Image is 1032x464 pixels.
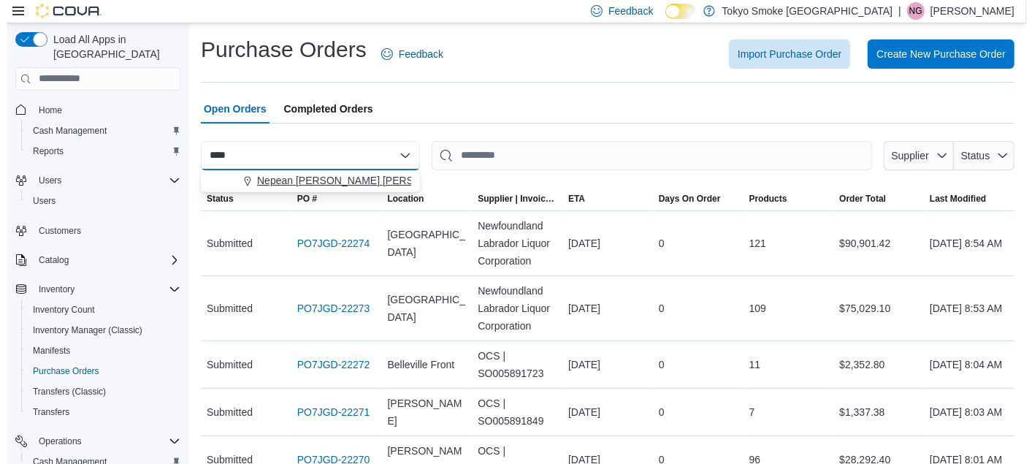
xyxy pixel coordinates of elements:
span: Nepean [PERSON_NAME] [PERSON_NAME] [251,173,460,188]
span: Last Modified [923,193,979,205]
div: [DATE] 8:04 AM [917,350,1008,379]
button: Catalog [26,251,68,269]
a: Manifests [20,342,69,360]
span: Supplier | Invoice Number [471,193,550,205]
span: Products [743,193,781,205]
span: Submitted [200,300,246,317]
span: Inventory [26,281,174,298]
a: PO7JGD-22271 [291,403,364,421]
div: Choose from the following options [194,170,413,191]
span: Manifests [26,345,64,357]
button: Products [737,187,827,210]
button: Location [375,187,466,210]
a: PO7JGD-22272 [291,356,364,373]
div: [DATE] [556,294,646,323]
span: Users [26,172,174,189]
span: Completed Orders [278,94,367,123]
span: PO # [291,193,310,205]
span: Operations [32,436,75,447]
button: Manifests [15,341,180,361]
span: 0 [652,300,658,317]
img: Cova [29,4,95,18]
span: 109 [743,300,760,317]
span: Catalog [26,251,174,269]
div: $75,029.10 [827,294,917,323]
span: 0 [652,235,658,252]
button: Purchase Orders [15,361,180,381]
button: Close list of options [393,150,405,161]
button: Operations [26,433,81,450]
span: Inventory Count [20,301,174,319]
span: ETA [562,193,578,205]
span: 0 [652,356,658,373]
span: Status [200,193,227,205]
span: Manifests [20,342,174,360]
span: Operations [26,433,174,450]
span: Catalog [32,254,62,266]
button: Days On Order [646,187,737,210]
span: Inventory Count [26,304,88,316]
button: Status [947,141,1008,170]
span: Status [955,150,984,161]
span: Customers [32,225,74,237]
div: $1,337.38 [827,398,917,427]
div: [DATE] 8:53 AM [917,294,1008,323]
button: Status [194,187,285,210]
span: [GEOGRAPHIC_DATA] [381,291,460,326]
span: Users [20,192,174,210]
div: $2,352.80 [827,350,917,379]
span: Belleville Front [381,356,448,373]
button: PO # [285,187,375,210]
span: Users [32,175,55,186]
span: 121 [743,235,760,252]
button: ETA [556,187,646,210]
div: [DATE] 8:54 AM [917,229,1008,258]
button: Home [3,99,180,121]
a: Purchase Orders [20,362,99,380]
span: Customers [26,221,174,240]
span: 7 [743,403,749,421]
p: | [892,2,895,20]
button: Last Modified [917,187,1008,210]
span: Purchase Orders [20,362,174,380]
button: Inventory Manager (Classic) [15,320,180,341]
button: Transfers [15,402,180,422]
div: Newfoundland Labrador Liquor Corporation [465,276,556,341]
a: Inventory Manager (Classic) [20,322,142,339]
span: Feedback [602,4,646,18]
a: Transfers (Classic) [20,383,105,400]
a: Customers [26,222,80,240]
span: Feedback [392,47,437,61]
div: [DATE] [556,229,646,258]
button: Import Purchase Order [722,39,844,69]
span: Purchase Orders [26,365,93,377]
span: Cash Management [26,125,100,137]
span: Submitted [200,403,246,421]
p: Tokyo Smoke [GEOGRAPHIC_DATA] [716,2,887,20]
div: [DATE] [556,350,646,379]
span: Reports [20,142,174,160]
p: [PERSON_NAME] [924,2,1008,20]
span: Users [26,195,49,207]
span: Dark Mode [659,19,660,20]
button: Order Total [827,187,917,210]
span: Submitted [200,235,246,252]
span: Load All Apps in [GEOGRAPHIC_DATA] [41,32,174,61]
button: Create New Purchase Order [861,39,1008,69]
button: Users [15,191,180,211]
a: Inventory Count [20,301,94,319]
div: Location [381,193,418,205]
span: Transfers [20,403,174,421]
a: Users [20,192,55,210]
span: Home [32,104,56,116]
button: Users [26,172,61,189]
span: NG [903,2,916,20]
a: Home [26,102,61,119]
span: Open Orders [197,94,260,123]
a: Feedback [369,39,443,69]
button: Inventory [26,281,74,298]
span: Inventory [32,284,68,295]
span: Transfers (Classic) [20,383,174,400]
span: Reports [26,145,57,157]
